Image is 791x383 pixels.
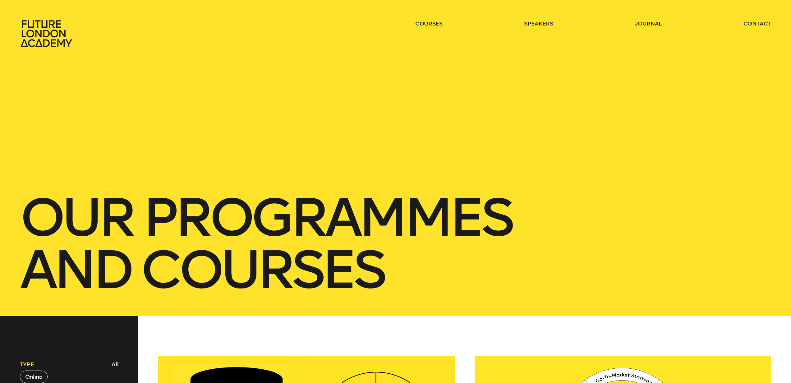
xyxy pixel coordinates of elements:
[415,20,443,27] a: courses
[635,20,662,27] a: journal
[20,371,48,383] button: Online
[110,359,120,370] button: All
[20,361,34,368] span: Type
[20,191,771,296] h1: our Programmes and courses
[524,20,553,27] a: speakers
[743,20,771,27] a: contact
